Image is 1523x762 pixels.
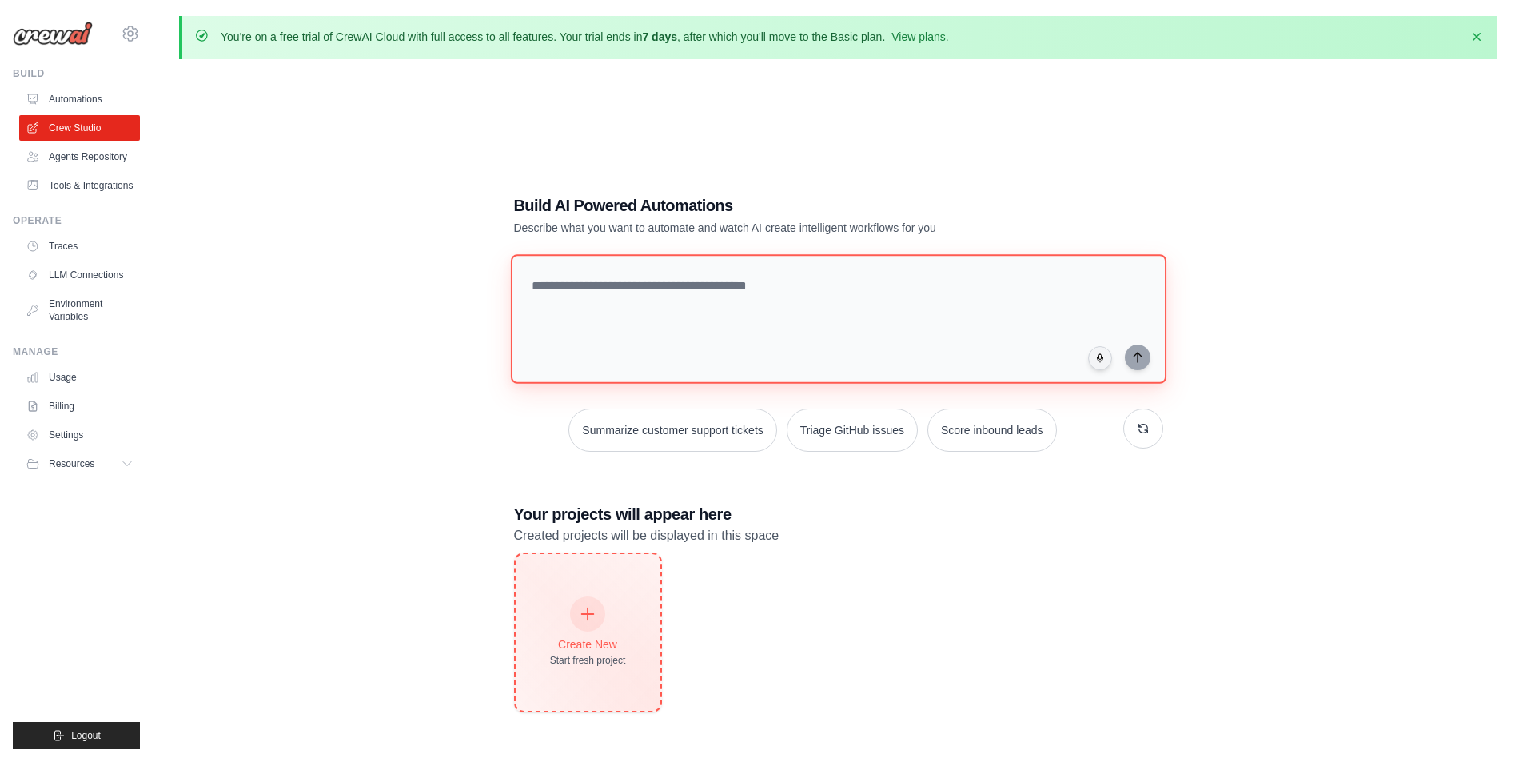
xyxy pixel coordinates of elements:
a: Automations [19,86,140,112]
a: Billing [19,393,140,419]
a: View plans [891,30,945,43]
div: Operate [13,214,140,227]
button: Logout [13,722,140,749]
h3: Your projects will appear here [514,503,1163,525]
a: Usage [19,365,140,390]
div: Manage [13,345,140,358]
h1: Build AI Powered Automations [514,194,1051,217]
a: Agents Repository [19,144,140,170]
a: LLM Connections [19,262,140,288]
button: Resources [19,451,140,477]
button: Get new suggestions [1123,409,1163,449]
a: Crew Studio [19,115,140,141]
p: Created projects will be displayed in this space [514,525,1163,546]
img: Logo [13,22,93,46]
div: Create New [550,636,626,652]
a: Traces [19,233,140,259]
a: Settings [19,422,140,448]
strong: 7 days [642,30,677,43]
p: You're on a free trial of CrewAI Cloud with full access to all features. Your trial ends in , aft... [221,29,949,45]
div: Start fresh project [550,654,626,667]
button: Triage GitHub issues [787,409,918,452]
a: Tools & Integrations [19,173,140,198]
div: Build [13,67,140,80]
button: Click to speak your automation idea [1088,346,1112,370]
p: Describe what you want to automate and watch AI create intelligent workflows for you [514,220,1051,236]
button: Score inbound leads [927,409,1057,452]
span: Resources [49,457,94,470]
a: Environment Variables [19,291,140,329]
button: Summarize customer support tickets [568,409,776,452]
span: Logout [71,729,101,742]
